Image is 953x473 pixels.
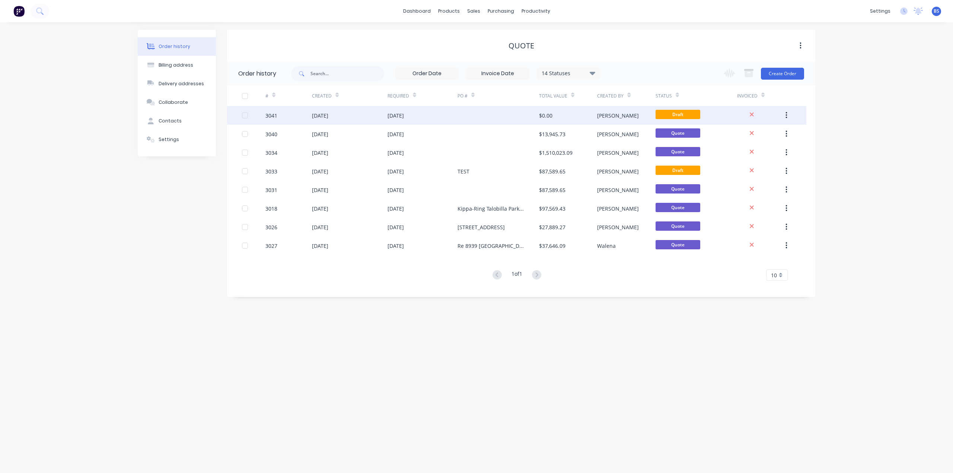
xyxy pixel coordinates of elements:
div: sales [463,6,484,17]
div: 3034 [265,149,277,157]
div: [DATE] [388,186,404,194]
div: $87,589.65 [539,167,565,175]
div: Invoiced [737,93,758,99]
div: TEST [458,167,469,175]
div: Kippa-Ring Talobilla Park Softball Clubhouse [458,205,524,212]
div: [PERSON_NAME] [597,186,639,194]
input: Order Date [396,68,458,79]
input: Invoice Date [466,68,529,79]
div: $97,569.43 [539,205,565,212]
div: [DATE] [312,167,328,175]
div: PO # [458,86,539,106]
div: 3041 [265,112,277,119]
span: Quote [656,184,700,194]
div: [DATE] [388,205,404,212]
div: Status [656,86,737,106]
span: Quote [656,221,700,231]
div: Created By [597,86,655,106]
div: [DATE] [312,112,328,119]
div: [DATE] [388,149,404,157]
div: [DATE] [388,242,404,250]
button: Delivery addresses [138,74,216,93]
div: [DATE] [388,223,404,231]
div: 3026 [265,223,277,231]
div: # [265,93,268,99]
div: Required [388,86,458,106]
span: BS [934,8,939,15]
div: 3027 [265,242,277,250]
div: [PERSON_NAME] [597,223,639,231]
div: Walena [597,242,616,250]
div: Contacts [159,118,182,124]
div: 3040 [265,130,277,138]
div: productivity [518,6,554,17]
input: Search... [310,66,384,81]
div: settings [866,6,894,17]
div: [PERSON_NAME] [597,130,639,138]
div: [PERSON_NAME] [597,167,639,175]
button: Contacts [138,112,216,130]
button: Billing address [138,56,216,74]
div: Settings [159,136,179,143]
span: Quote [656,147,700,156]
div: Total Value [539,93,567,99]
div: purchasing [484,6,518,17]
span: Quote [656,128,700,138]
div: Created By [597,93,624,99]
div: [DATE] [312,186,328,194]
div: Total Value [539,86,597,106]
a: dashboard [399,6,434,17]
div: [PERSON_NAME] [597,112,639,119]
div: $13,945.73 [539,130,565,138]
div: $37,646.09 [539,242,565,250]
img: Factory [13,6,25,17]
div: Order history [238,69,276,78]
div: $0.00 [539,112,552,119]
div: 14 Statuses [537,69,600,77]
div: [PERSON_NAME] [597,149,639,157]
button: Order history [138,37,216,56]
button: Create Order [761,68,804,80]
span: Quote [656,240,700,249]
div: [DATE] [388,130,404,138]
div: [DATE] [312,149,328,157]
span: 10 [771,271,777,279]
div: [DATE] [312,242,328,250]
div: Collaborate [159,99,188,106]
div: 3018 [265,205,277,212]
div: Created [312,93,332,99]
div: Billing address [159,62,193,68]
div: PO # [458,93,468,99]
span: Draft [656,166,700,175]
div: [STREET_ADDRESS] [458,223,505,231]
div: # [265,86,312,106]
div: [DATE] [312,205,328,212]
div: products [434,6,463,17]
span: Draft [656,110,700,119]
div: [DATE] [388,112,404,119]
div: Status [656,93,672,99]
div: Re 8939 [GEOGRAPHIC_DATA] [458,242,524,250]
div: Order history [159,43,190,50]
div: [DATE] [312,223,328,231]
div: Created [312,86,388,106]
div: $1,510,023.09 [539,149,573,157]
span: Quote [656,203,700,212]
div: 1 of 1 [511,270,522,281]
div: Required [388,93,409,99]
div: Quote [509,41,534,50]
div: [DATE] [388,167,404,175]
div: $27,889.27 [539,223,565,231]
div: [PERSON_NAME] [597,205,639,212]
div: Delivery addresses [159,80,204,87]
div: 3033 [265,167,277,175]
div: Invoiced [737,86,784,106]
div: 3031 [265,186,277,194]
div: [DATE] [312,130,328,138]
button: Settings [138,130,216,149]
button: Collaborate [138,93,216,112]
div: $87,589.65 [539,186,565,194]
